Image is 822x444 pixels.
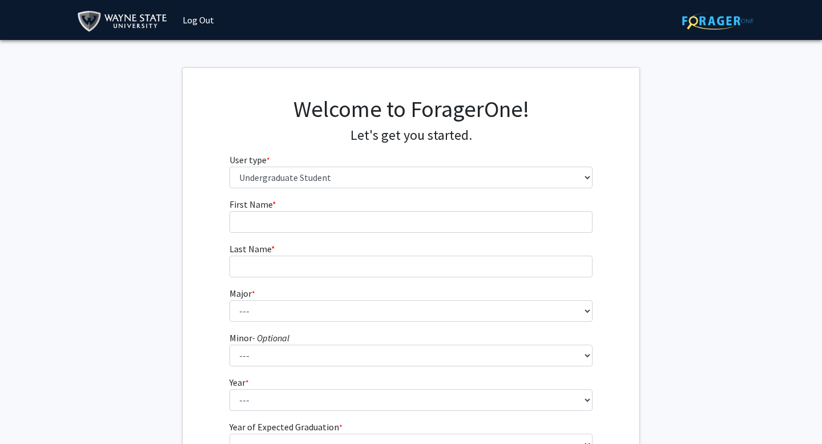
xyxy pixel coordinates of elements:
[9,393,49,435] iframe: Chat
[229,420,342,434] label: Year of Expected Graduation
[229,153,270,167] label: User type
[77,9,172,34] img: Wayne State University Logo
[229,286,255,300] label: Major
[229,95,593,123] h1: Welcome to ForagerOne!
[682,12,753,30] img: ForagerOne Logo
[252,332,289,344] i: - Optional
[229,331,289,345] label: Minor
[229,376,249,389] label: Year
[229,127,593,144] h4: Let's get you started.
[229,243,271,255] span: Last Name
[229,199,272,210] span: First Name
